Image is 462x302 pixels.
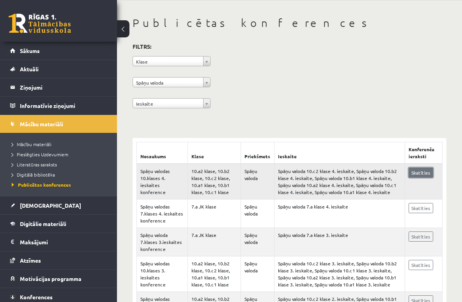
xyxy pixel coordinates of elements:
[10,233,107,251] a: Maksājumi
[409,231,433,242] a: Skatīties
[12,182,71,188] span: Publicētas konferences
[20,65,39,72] span: Aktuāli
[409,168,433,178] a: Skatīties
[274,142,405,164] th: Ieskaite
[409,203,433,213] a: Skatīties
[10,42,107,60] a: Sākums
[409,260,433,270] a: Skatīties
[274,164,405,200] td: Spāņu valoda 10.c2 klase 4. ieskaite, Spāņu valoda 10.b2 klase 4. ieskaite, Spāņu valoda 10.b1 kl...
[136,78,200,88] span: Spāņu valoda
[188,200,241,228] td: 7.a JK klase
[241,256,274,292] td: Spāņu valoda
[137,164,188,200] td: Spāņu valodas 10.klases 4. ieskaites konference
[241,142,274,164] th: Priekšmets
[12,171,55,178] span: Digitālā bibliotēka
[10,97,107,115] a: Informatīvie ziņojumi
[188,228,241,256] td: 7.a JK klase
[20,97,107,115] legend: Informatīvie ziņojumi
[133,41,437,52] h3: Filtrs:
[9,14,71,33] a: Rīgas 1. Tālmācības vidusskola
[10,196,107,214] a: [DEMOGRAPHIC_DATA]
[12,151,109,158] a: Pieslēgties Uzdevumiem
[20,220,66,227] span: Digitālie materiāli
[137,200,188,228] td: Spāņu valodas 7.klases 4. ieskaites konference
[241,200,274,228] td: Spāņu valoda
[20,202,81,209] span: [DEMOGRAPHIC_DATA]
[10,78,107,96] a: Ziņojumi
[133,16,446,30] h1: Publicētas konferences
[12,181,109,188] a: Publicētas konferences
[20,47,40,54] span: Sākums
[133,77,211,87] a: Spāņu valoda
[10,215,107,233] a: Digitālie materiāli
[12,161,57,168] span: Literatūras saraksts
[137,228,188,256] td: Spāņu valoda 7.klases 3.ieskaites konference
[20,120,63,127] span: Mācību materiāli
[241,164,274,200] td: Spāņu valoda
[12,171,109,178] a: Digitālā bibliotēka
[12,151,68,157] span: Pieslēgties Uzdevumiem
[241,228,274,256] td: Spāņu valoda
[188,142,241,164] th: Klase
[133,56,211,66] a: Klase
[10,115,107,133] a: Mācību materiāli
[188,256,241,292] td: 10.a2 klase, 10.b2 klase, 10.c2 klase, 10.a1 klase, 10.b1 klase, 10.c1 klase
[137,142,188,164] th: Nosaukums
[10,270,107,288] a: Motivācijas programma
[20,78,107,96] legend: Ziņojumi
[137,256,188,292] td: Spāņu valodas 10.klases 3. ieskaites konference
[20,233,107,251] legend: Maksājumi
[133,98,211,108] a: Ieskaite
[274,200,405,228] td: Spāņu valoda 7.a klase 4. ieskaite
[20,257,41,264] span: Atzīmes
[274,228,405,256] td: Spāņu valoda 7.a klase 3. ieskaite
[274,256,405,292] td: Spāņu valoda 10.c2 klase 3. ieskaite, Spāņu valoda 10.b2 klase 3. ieskaite, Spāņu valoda 10.c1 kl...
[12,141,51,147] span: Mācību materiāli
[20,293,53,300] span: Konferences
[12,161,109,168] a: Literatūras saraksts
[20,275,81,282] span: Motivācijas programma
[10,251,107,269] a: Atzīmes
[10,60,107,78] a: Aktuāli
[136,57,200,67] span: Klase
[188,164,241,200] td: 10.a2 klase, 10.b2 klase, 10.c2 klase, 10.a1 klase, 10.b1 klase, 10.c1 klase
[405,142,442,164] th: Konferenču ieraksti
[12,141,109,148] a: Mācību materiāli
[136,99,200,109] span: Ieskaite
